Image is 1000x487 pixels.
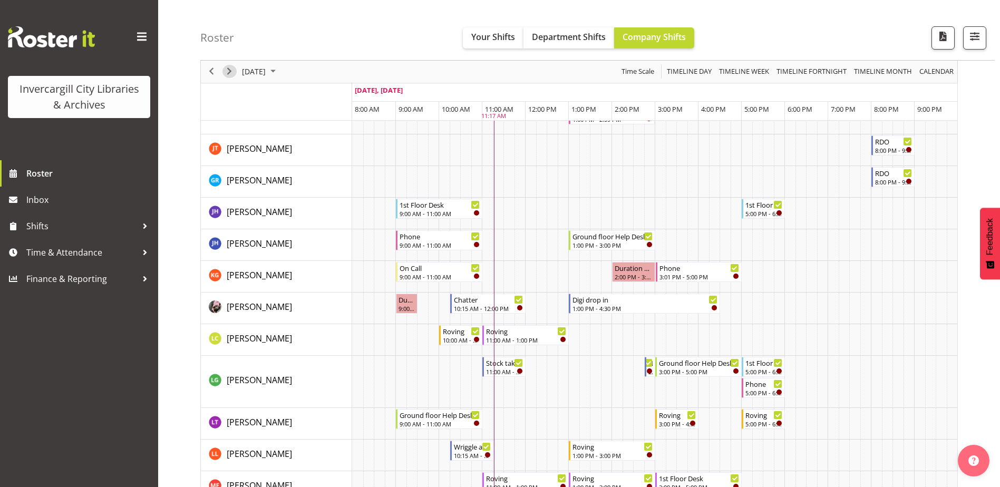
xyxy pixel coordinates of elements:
[871,167,915,187] div: Grace Roscoe-Squires"s event - RDO Begin From Monday, September 29, 2025 at 8:00:00 PM GMT+13:00 ...
[742,357,785,377] div: Lisa Griffiths"s event - 1st Floor Desk Begin From Monday, September 29, 2025 at 5:00:00 PM GMT+1...
[745,410,782,420] div: Roving
[227,142,292,155] a: [PERSON_NAME]
[454,441,491,452] div: Wriggle and Rhyme
[831,104,856,114] span: 7:00 PM
[201,440,352,471] td: Lynette Lockett resource
[744,104,769,114] span: 5:00 PM
[745,378,782,389] div: Phone
[655,357,742,377] div: Lisa Griffiths"s event - Ground floor Help Desk Begin From Monday, September 29, 2025 at 3:00:00 ...
[399,104,423,114] span: 9:00 AM
[612,262,655,282] div: Katie Greene"s event - Duration 1 hours - Katie Greene Begin From Monday, September 29, 2025 at 2...
[569,441,655,461] div: Lynette Lockett"s event - Roving Begin From Monday, September 29, 2025 at 1:00:00 PM GMT+13:00 En...
[26,218,137,234] span: Shifts
[26,245,137,260] span: Time & Attendance
[485,104,513,114] span: 11:00 AM
[227,237,292,250] a: [PERSON_NAME]
[701,104,726,114] span: 4:00 PM
[18,81,140,113] div: Invercargill City Libraries & Archives
[201,166,352,198] td: Grace Roscoe-Squires resource
[26,271,137,287] span: Finance & Reporting
[569,294,720,314] div: Keyu Chen"s event - Digi drop in Begin From Monday, September 29, 2025 at 1:00:00 PM GMT+13:00 En...
[396,409,482,429] div: Lyndsay Tautari"s event - Ground floor Help Desk Begin From Monday, September 29, 2025 at 9:00:00...
[569,230,655,250] div: Jillian Hunter"s event - Ground floor Help Desk Begin From Monday, September 29, 2025 at 1:00:00 ...
[227,374,292,386] a: [PERSON_NAME]
[399,294,415,305] div: Duration 0 hours - [PERSON_NAME]
[853,65,913,79] span: Timeline Month
[454,304,523,313] div: 10:15 AM - 12:00 PM
[227,174,292,186] span: [PERSON_NAME]
[918,65,955,79] span: calendar
[775,65,849,79] button: Fortnight
[26,165,153,181] span: Roster
[396,262,482,282] div: Katie Greene"s event - On Call Begin From Monday, September 29, 2025 at 9:00:00 AM GMT+13:00 Ends...
[486,357,523,368] div: Stock taking
[400,262,480,273] div: On Call
[620,65,656,79] button: Time Scale
[400,199,480,210] div: 1st Floor Desk
[572,294,717,305] div: Digi drop in
[875,146,912,154] div: 8:00 PM - 9:00 PM
[571,104,596,114] span: 1:00 PM
[875,178,912,186] div: 8:00 PM - 9:00 PM
[454,451,491,460] div: 10:15 AM - 11:15 AM
[572,304,717,313] div: 1:00 PM - 4:30 PM
[227,206,292,218] a: [PERSON_NAME]
[227,332,292,345] a: [PERSON_NAME]
[745,357,782,368] div: 1st Floor Desk
[572,441,653,452] div: Roving
[745,388,782,397] div: 5:00 PM - 6:00 PM
[666,65,713,79] span: Timeline Day
[396,294,418,314] div: Keyu Chen"s event - Duration 0 hours - Keyu Chen Begin From Monday, September 29, 2025 at 9:00:00...
[968,455,979,466] img: help-xxl-2.png
[201,293,352,324] td: Keyu Chen resource
[745,209,782,218] div: 5:00 PM - 6:00 PM
[227,143,292,154] span: [PERSON_NAME]
[227,333,292,344] span: [PERSON_NAME]
[227,447,292,460] a: [PERSON_NAME]
[659,473,739,483] div: 1st Floor Desk
[227,269,292,281] a: [PERSON_NAME]
[615,262,653,273] div: Duration 1 hours - [PERSON_NAME]
[620,65,655,79] span: Time Scale
[439,325,482,345] div: Linda Cooper"s event - Roving Begin From Monday, September 29, 2025 at 10:00:00 AM GMT+13:00 Ends...
[486,367,523,376] div: 11:00 AM - 12:00 PM
[658,104,683,114] span: 3:00 PM
[201,261,352,293] td: Katie Greene resource
[745,367,782,376] div: 5:00 PM - 6:00 PM
[645,357,656,377] div: Lisa Griffiths"s event - New book tagging Begin From Monday, September 29, 2025 at 2:45:00 PM GMT...
[443,326,480,336] div: Roving
[528,104,557,114] span: 12:00 PM
[400,231,480,241] div: Phone
[201,408,352,440] td: Lyndsay Tautari resource
[238,61,282,83] div: September 29, 2025
[980,208,1000,279] button: Feedback - Show survey
[471,31,515,43] span: Your Shifts
[665,65,714,79] button: Timeline Day
[227,174,292,187] a: [PERSON_NAME]
[852,65,914,79] button: Timeline Month
[931,26,955,50] button: Download a PDF of the roster for the current day
[659,272,739,281] div: 3:01 PM - 5:00 PM
[659,357,739,368] div: Ground floor Help Desk
[400,410,480,420] div: Ground floor Help Desk
[400,272,480,281] div: 9:00 AM - 11:00 AM
[482,325,569,345] div: Linda Cooper"s event - Roving Begin From Monday, September 29, 2025 at 11:00:00 AM GMT+13:00 Ends...
[227,300,292,313] a: [PERSON_NAME]
[202,61,220,83] div: previous period
[442,104,470,114] span: 10:00 AM
[659,262,739,273] div: Phone
[742,199,785,219] div: Jill Harpur"s event - 1st Floor Desk Begin From Monday, September 29, 2025 at 5:00:00 PM GMT+13:0...
[200,32,234,44] h4: Roster
[396,230,482,250] div: Jillian Hunter"s event - Phone Begin From Monday, September 29, 2025 at 9:00:00 AM GMT+13:00 Ends...
[656,262,742,282] div: Katie Greene"s event - Phone Begin From Monday, September 29, 2025 at 3:01:00 PM GMT+13:00 Ends A...
[572,231,653,241] div: Ground floor Help Desk
[745,199,782,210] div: 1st Floor Desk
[486,326,566,336] div: Roving
[222,65,237,79] button: Next
[396,199,482,219] div: Jill Harpur"s event - 1st Floor Desk Begin From Monday, September 29, 2025 at 9:00:00 AM GMT+13:0...
[717,65,771,79] button: Timeline Week
[8,26,95,47] img: Rosterit website logo
[963,26,986,50] button: Filter Shifts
